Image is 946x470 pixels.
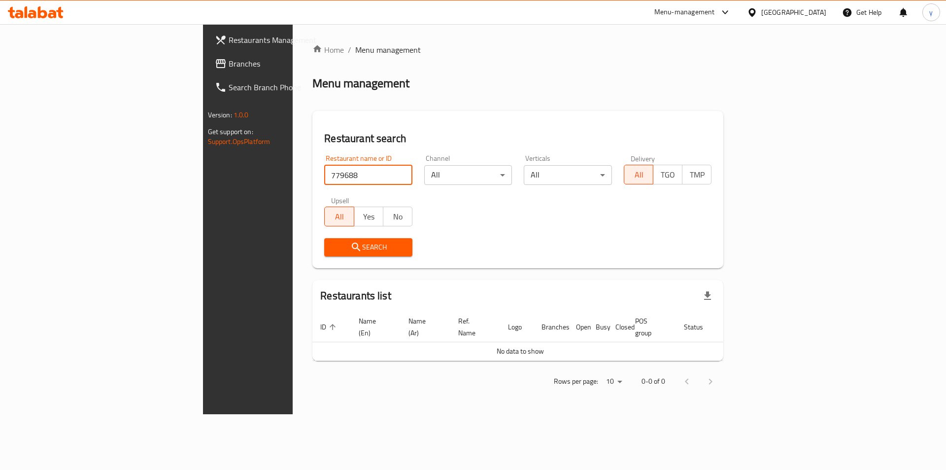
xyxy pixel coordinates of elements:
[324,238,412,256] button: Search
[312,312,762,361] table: enhanced table
[657,168,678,182] span: TGO
[608,312,627,342] th: Closed
[653,165,682,184] button: TGO
[631,155,655,162] label: Delivery
[929,7,933,18] span: y
[208,125,253,138] span: Get support on:
[534,312,568,342] th: Branches
[524,165,612,185] div: All
[207,52,361,75] a: Branches
[686,168,708,182] span: TMP
[500,312,534,342] th: Logo
[234,108,249,121] span: 1.0.0
[642,375,665,388] p: 0-0 of 0
[458,315,488,339] span: Ref. Name
[424,165,512,185] div: All
[761,7,826,18] div: [GEOGRAPHIC_DATA]
[229,58,353,70] span: Branches
[324,165,412,185] input: Search for restaurant name or ID..
[358,210,379,224] span: Yes
[628,168,649,182] span: All
[332,241,405,253] span: Search
[208,135,270,148] a: Support.OpsPlatform
[568,312,588,342] th: Open
[682,165,711,184] button: TMP
[554,375,598,388] p: Rows per page:
[383,207,412,226] button: No
[324,131,711,146] h2: Restaurant search
[635,315,664,339] span: POS group
[355,44,421,56] span: Menu management
[208,108,232,121] span: Version:
[654,6,715,18] div: Menu-management
[312,44,723,56] nav: breadcrumb
[229,81,353,93] span: Search Branch Phone
[324,207,354,226] button: All
[408,315,439,339] span: Name (Ar)
[387,210,408,224] span: No
[320,289,391,303] h2: Restaurants list
[602,374,626,389] div: Rows per page:
[320,321,339,333] span: ID
[207,75,361,99] a: Search Branch Phone
[696,284,719,308] div: Export file
[359,315,389,339] span: Name (En)
[329,210,350,224] span: All
[331,197,349,204] label: Upsell
[312,75,409,91] h2: Menu management
[684,321,716,333] span: Status
[229,34,353,46] span: Restaurants Management
[588,312,608,342] th: Busy
[624,165,653,184] button: All
[354,207,383,226] button: Yes
[497,345,544,358] span: No data to show
[207,28,361,52] a: Restaurants Management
